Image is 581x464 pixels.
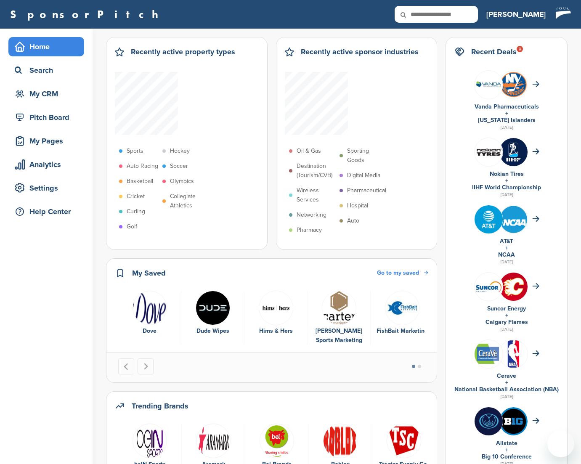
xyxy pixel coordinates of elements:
img: Eum25tej 400x400 [499,407,528,435]
a: National Basketball Association (NBA) [454,386,559,393]
div: [DATE] [454,124,559,131]
div: 9 [517,46,523,52]
a: Analytics [8,155,84,174]
a: NCAA [498,251,515,258]
img: Open uri20141112 64162 1syu8aw?1415807642 [499,71,528,98]
p: Cricket [127,192,145,201]
a: Hh Hims & Hers [249,291,303,336]
p: Pharmaceutical [347,186,386,195]
a: Suncor Energy [487,305,526,312]
h3: [PERSON_NAME] [486,8,546,20]
img: Data [196,424,231,458]
img: Open uri20141112 50798 5xo3dj [260,424,294,458]
a: Allstate [496,440,517,447]
a: IIHF World Championship [472,184,541,191]
img: 220px roblox logo 2017.svg [323,424,358,458]
img: St3croq2 400x400 [499,205,528,233]
a: Big 10 Conference [482,453,532,460]
ul: Select a slide to show [405,363,428,370]
p: Digital Media [347,171,380,180]
div: 2 of 6 [181,291,244,345]
a: Gcfarpgv 400x400 Dude Wipes [186,291,240,336]
img: Bein [133,424,167,458]
img: 8shs2v5q 400x400 [475,71,503,99]
div: [PERSON_NAME] Sports Marketing [312,326,366,345]
img: Tpli2eyp 400x400 [475,205,503,233]
img: Data [133,291,167,325]
img: Data [475,280,503,293]
h2: Recent Deals [471,46,517,58]
img: Open uri20141112 64162 izwz7i?1415806587 [499,340,528,368]
div: Dude Wipes [186,326,240,336]
img: Hh [259,291,293,325]
p: Sporting Goods [347,146,386,165]
p: Auto [347,216,359,225]
img: Zskrbj6 400x400 [499,138,528,166]
p: Wireless Services [297,186,335,204]
a: Data Dove [122,291,177,336]
img: 5qbfb61w 400x400 [499,273,528,301]
p: Networking [297,210,326,220]
a: Bein [122,424,177,457]
img: Leqgnoiz 400x400 [475,138,503,166]
div: Settings [13,180,84,196]
div: 4 of 6 [308,291,371,345]
h2: Recently active property types [131,46,235,58]
img: Gcfarpgv 400x400 [196,291,230,325]
div: Dove [122,326,177,336]
a: Calgary Flames [485,318,528,326]
div: [DATE] [454,393,559,400]
p: Curling [127,207,145,216]
a: 220px roblox logo 2017.svg [313,424,368,457]
a: Cerave [497,372,516,379]
p: Pharmacy [297,225,322,235]
p: Hockey [170,146,190,156]
iframe: Button to launch messaging window [547,430,574,457]
h2: My Saved [132,267,166,279]
a: Data [186,424,241,457]
a: Csm logo stacked [PERSON_NAME] Sports Marketing [312,291,366,345]
a: My CRM [8,84,84,103]
a: Nokian Tires [490,170,524,178]
p: Soccer [170,162,188,171]
a: SponsorPitch [10,9,164,20]
p: Hospital [347,201,368,210]
p: Sports [127,146,143,156]
a: + [505,312,508,319]
img: Data [475,344,503,364]
div: My CRM [13,86,84,101]
div: Help Center [13,204,84,219]
div: My Pages [13,133,84,148]
button: Next slide [138,358,154,374]
button: Go to page 2 [418,365,421,368]
p: Destination (Tourism/CVB) [297,162,335,180]
div: [DATE] [454,191,559,199]
img: 10593127 754048017986828 4755804612661248716 n [385,291,419,325]
div: [DATE] [454,258,559,266]
span: Go to my saved [377,269,419,276]
a: Vanda Pharmaceuticals [475,103,539,110]
div: Search [13,63,84,78]
img: Data [387,424,421,458]
p: Golf [127,222,137,231]
div: 3 of 6 [244,291,308,345]
a: Help Center [8,202,84,221]
img: Bi wggbs 400x400 [475,407,503,435]
img: Csm logo stacked [322,291,356,325]
p: Oil & Gas [297,146,321,156]
a: Search [8,61,84,80]
div: Analytics [13,157,84,172]
a: [US_STATE] Islanders [478,117,536,124]
p: Collegiate Athletics [170,192,209,210]
a: AT&T [500,238,513,245]
button: Go to last slide [118,358,134,374]
div: Home [13,39,84,54]
a: + [505,244,508,252]
button: Go to page 1 [412,365,415,368]
a: Data [377,424,431,457]
a: + [505,379,508,386]
a: + [505,110,508,117]
a: Open uri20141112 50798 5xo3dj [249,424,304,457]
a: + [505,177,508,184]
p: Basketball [127,177,153,186]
